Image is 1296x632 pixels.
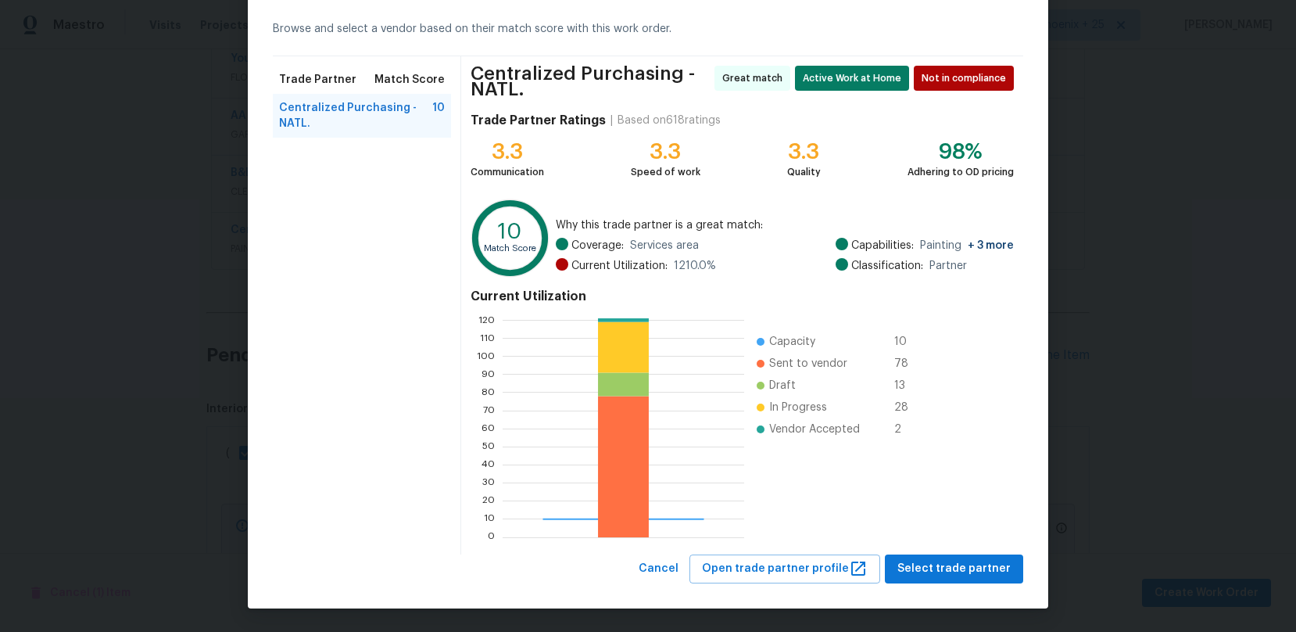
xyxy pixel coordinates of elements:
[674,258,716,274] span: 1210.0 %
[702,559,868,579] span: Open trade partner profile
[922,70,1012,86] span: Not in compliance
[480,333,495,343] text: 110
[484,244,536,253] text: Match Score
[769,356,847,372] span: Sent to vendor
[279,72,356,88] span: Trade Partner
[482,478,495,487] text: 30
[769,422,860,437] span: Vendor Accepted
[631,164,700,180] div: Speed of work
[769,334,815,350] span: Capacity
[920,238,1014,253] span: Painting
[571,238,624,253] span: Coverage:
[885,555,1023,584] button: Select trade partner
[471,66,710,97] span: Centralized Purchasing - NATL.
[482,496,495,505] text: 20
[908,164,1014,180] div: Adhering to OD pricing
[478,315,495,325] text: 120
[689,555,880,584] button: Open trade partner profile
[618,113,721,128] div: Based on 618 ratings
[851,238,914,253] span: Capabilities:
[897,559,1011,579] span: Select trade partner
[769,400,827,415] span: In Progress
[722,70,789,86] span: Great match
[482,369,495,379] text: 90
[894,400,919,415] span: 28
[483,406,495,415] text: 70
[477,351,495,361] text: 100
[632,555,685,584] button: Cancel
[894,378,919,393] span: 13
[482,424,495,433] text: 60
[606,113,618,128] div: |
[471,113,606,128] h4: Trade Partner Ratings
[482,442,495,451] text: 50
[279,100,432,131] span: Centralized Purchasing - NATL.
[571,258,668,274] span: Current Utilization:
[484,515,495,524] text: 10
[471,144,544,160] div: 3.3
[482,460,495,469] text: 40
[894,422,919,437] span: 2
[787,144,821,160] div: 3.3
[471,289,1014,304] h4: Current Utilization
[894,334,919,350] span: 10
[803,70,908,86] span: Active Work at Home
[432,100,445,131] span: 10
[630,238,699,253] span: Services area
[631,144,700,160] div: 3.3
[482,388,495,397] text: 80
[851,258,923,274] span: Classification:
[488,533,495,542] text: 0
[273,2,1023,56] div: Browse and select a vendor based on their match score with this work order.
[769,378,796,393] span: Draft
[471,164,544,180] div: Communication
[374,72,445,88] span: Match Score
[498,221,522,242] text: 10
[908,144,1014,160] div: 98%
[894,356,919,372] span: 78
[929,258,967,274] span: Partner
[787,164,821,180] div: Quality
[968,240,1014,251] span: + 3 more
[639,559,678,579] span: Cancel
[556,217,1014,233] span: Why this trade partner is a great match:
